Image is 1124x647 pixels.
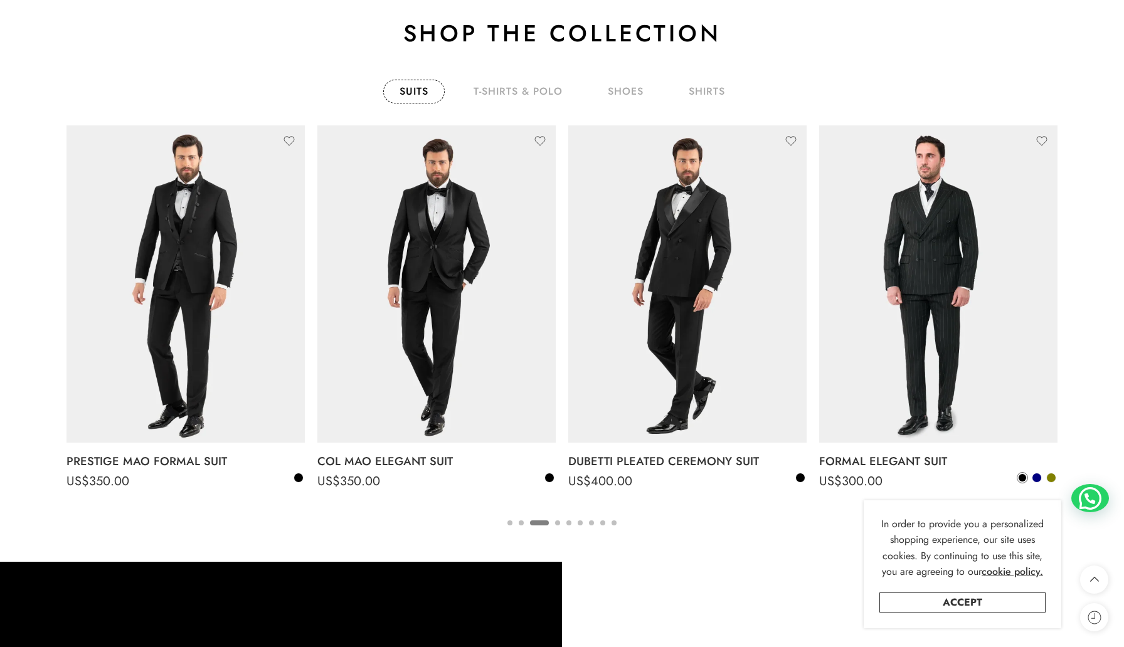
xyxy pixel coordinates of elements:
[66,449,305,474] a: PRESTIGE MAO FORMAL SUIT
[383,80,445,103] a: Suits
[591,80,660,103] a: shoes
[819,472,883,490] bdi: 300.00
[881,517,1044,579] span: In order to provide you a personalized shopping experience, our site uses cookies. By continuing ...
[1017,472,1028,483] a: Black
[982,564,1043,580] a: cookie policy.
[795,472,806,483] a: Black
[317,472,340,490] span: US$
[544,472,555,483] a: Black
[457,80,579,103] a: T-Shirts & Polo
[568,472,632,490] bdi: 400.00
[568,449,807,474] a: DUBETTI PLEATED CEREMONY SUIT
[819,472,842,490] span: US$
[879,592,1046,613] a: Accept
[819,449,1058,474] a: FORMAL ELEGANT SUIT
[568,472,591,490] span: US$
[317,472,380,490] bdi: 350.00
[672,80,741,103] a: shirts
[1046,472,1057,483] a: Olive
[66,18,1058,48] h2: Shop the collection
[66,472,129,490] bdi: 350.00
[317,449,556,474] a: COL MAO ELEGANT SUIT
[293,472,304,483] a: Black
[1031,472,1042,483] a: Navy
[66,472,89,490] span: US$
